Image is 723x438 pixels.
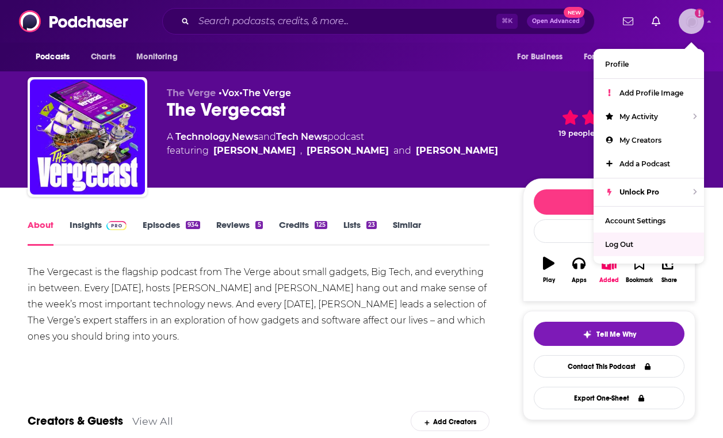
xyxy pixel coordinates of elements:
[619,112,658,121] span: My Activity
[532,18,580,24] span: Open Advanced
[213,144,296,158] a: David Pierce
[175,131,230,142] a: Technology
[594,81,704,105] a: Add Profile Image
[194,12,496,31] input: Search podcasts, credits, & more...
[534,219,684,243] div: Rate
[534,322,684,346] button: tell me why sparkleTell Me Why
[307,144,389,158] a: Nilay Patel
[624,249,654,291] button: Bookmark
[276,131,327,142] a: Tech News
[230,131,232,142] span: ,
[594,209,704,233] a: Account Settings
[393,144,411,158] span: and
[19,10,129,32] img: Podchaser - Follow, Share and Rate Podcasts
[619,159,670,168] span: Add a Podcast
[216,219,262,246] a: Reviews5
[162,8,595,35] div: Search podcasts, credits, & more...
[576,46,656,68] button: open menu
[618,12,638,31] a: Show notifications dropdown
[167,87,216,98] span: The Verge
[594,52,704,76] a: Profile
[679,9,704,34] button: Show profile menu
[527,14,585,28] button: Open AdvancedNew
[619,188,659,196] span: Unlock Pro
[167,144,498,158] span: featuring
[222,87,239,98] a: Vox
[255,221,262,229] div: 5
[36,49,70,65] span: Podcasts
[605,60,629,68] span: Profile
[416,144,498,158] a: Alex Cranz
[564,249,594,291] button: Apps
[343,219,377,246] a: Lists23
[128,46,192,68] button: open menu
[543,277,555,284] div: Play
[232,131,258,142] a: News
[564,7,584,18] span: New
[572,277,587,284] div: Apps
[83,46,123,68] a: Charts
[584,49,639,65] span: For Podcasters
[594,152,704,176] a: Add a Podcast
[583,330,592,339] img: tell me why sparkle
[186,221,200,229] div: 934
[558,129,595,138] span: 19 people
[679,9,704,34] span: Logged in as autumncomm
[219,87,239,98] span: •
[28,46,85,68] button: open menu
[647,12,665,31] a: Show notifications dropdown
[534,249,564,291] button: Play
[517,49,563,65] span: For Business
[619,89,683,97] span: Add Profile Image
[91,49,116,65] span: Charts
[594,49,704,264] ul: Show profile menu
[243,87,291,98] a: The Verge
[315,221,327,229] div: 125
[619,136,661,144] span: My Creators
[28,219,53,246] a: About
[695,9,704,18] svg: Add a profile image
[594,249,624,291] button: Added
[534,189,684,215] button: Follow
[70,219,127,246] a: InsightsPodchaser Pro
[626,277,653,284] div: Bookmark
[679,9,704,34] img: User Profile
[605,216,665,225] span: Account Settings
[605,240,633,249] span: Log Out
[393,219,421,246] a: Similar
[655,249,684,291] button: Share
[596,330,636,339] span: Tell Me Why
[366,221,377,229] div: 23
[132,415,173,427] a: View All
[30,79,145,195] img: The Vergecast
[594,128,704,152] a: My Creators
[143,219,200,246] a: Episodes934
[509,46,577,68] button: open menu
[167,130,498,158] div: A podcast
[106,221,127,230] img: Podchaser Pro
[411,411,489,431] div: Add Creators
[28,414,123,428] a: Creators & Guests
[653,46,695,68] button: open menu
[496,14,518,29] span: ⌘ K
[28,264,489,345] div: The Vergecast is the flagship podcast from The Verge about small gadgets, Big Tech, and everythin...
[523,87,695,159] div: 19 peoplerated this podcast
[239,87,291,98] span: •
[534,387,684,409] button: Export One-Sheet
[534,355,684,378] a: Contact This Podcast
[279,219,327,246] a: Credits125
[136,49,177,65] span: Monitoring
[661,277,677,284] div: Share
[300,144,302,158] span: ,
[258,131,276,142] span: and
[599,277,619,284] div: Added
